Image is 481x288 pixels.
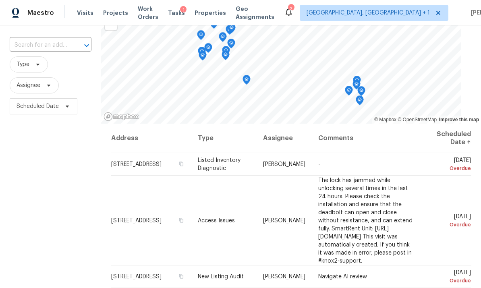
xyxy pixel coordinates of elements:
[198,47,206,59] div: Map marker
[356,95,364,108] div: Map marker
[318,162,320,167] span: -
[426,270,471,285] span: [DATE]
[439,117,479,122] a: Improve this map
[199,51,207,63] div: Map marker
[426,213,471,228] span: [DATE]
[353,76,361,88] div: Map marker
[168,10,185,16] span: Tasks
[312,124,420,153] th: Comments
[178,273,185,280] button: Copy Address
[17,102,59,110] span: Scheduled Date
[197,30,205,43] div: Map marker
[420,124,471,153] th: Scheduled Date ↑
[222,50,230,63] div: Map marker
[426,220,471,228] div: Overdue
[426,157,471,172] span: [DATE]
[178,216,185,224] button: Copy Address
[226,25,234,37] div: Map marker
[263,162,305,167] span: [PERSON_NAME]
[111,274,162,280] span: [STREET_ADDRESS]
[104,112,139,121] a: Mapbox homepage
[81,40,92,51] button: Open
[222,46,230,58] div: Map marker
[198,274,244,280] span: New Listing Audit
[17,60,29,68] span: Type
[111,162,162,167] span: [STREET_ADDRESS]
[257,124,312,153] th: Assignee
[318,177,413,263] span: The lock has jammed while unlocking several times in the last 24 hours. Please check the installa...
[426,164,471,172] div: Overdue
[263,274,305,280] span: [PERSON_NAME]
[178,160,185,168] button: Copy Address
[318,274,367,280] span: Navigate AI review
[198,157,240,171] span: Listed Inventory Diagnostic
[374,117,396,122] a: Mapbox
[243,75,251,87] div: Map marker
[17,81,40,89] span: Assignee
[307,9,430,17] span: [GEOGRAPHIC_DATA], [GEOGRAPHIC_DATA] + 1
[352,80,361,92] div: Map marker
[180,6,187,14] div: 1
[138,5,158,21] span: Work Orders
[219,32,227,45] div: Map marker
[77,9,93,17] span: Visits
[227,39,235,51] div: Map marker
[103,9,128,17] span: Projects
[357,86,365,99] div: Map marker
[101,3,461,124] canvas: Map
[10,39,69,52] input: Search for an address...
[195,9,226,17] span: Properties
[228,23,236,36] div: Map marker
[191,124,256,153] th: Type
[111,218,162,223] span: [STREET_ADDRESS]
[204,43,212,56] div: Map marker
[236,5,274,21] span: Geo Assignments
[198,218,235,223] span: Access Issues
[111,124,191,153] th: Address
[27,9,54,17] span: Maestro
[288,5,294,13] div: 2
[398,117,437,122] a: OpenStreetMap
[345,86,353,98] div: Map marker
[263,218,305,223] span: [PERSON_NAME]
[426,277,471,285] div: Overdue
